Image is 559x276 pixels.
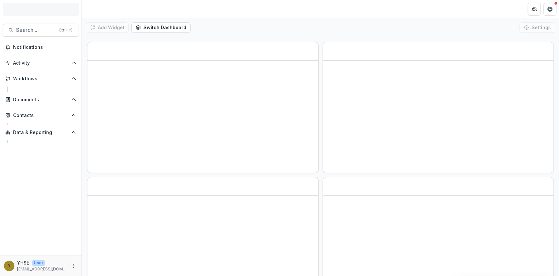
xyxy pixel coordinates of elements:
[13,113,68,118] span: Contacts
[528,3,541,16] button: Partners
[57,27,73,34] div: Ctrl + K
[543,3,556,16] button: Get Help
[17,259,29,266] p: YHSE
[13,45,76,50] span: Notifications
[13,97,68,103] span: Documents
[3,42,79,52] button: Notifications
[131,22,191,33] button: Switch Dashboard
[32,260,45,266] p: User
[70,262,78,270] button: More
[13,60,68,66] span: Activity
[13,76,68,82] span: Workflows
[3,24,79,37] button: Search...
[3,127,79,138] button: Open Data & Reporting
[17,266,67,272] p: [EMAIL_ADDRESS][DOMAIN_NAME]
[519,22,555,33] button: Settings
[16,27,55,33] span: Search...
[3,58,79,68] button: Open Activity
[84,4,112,14] nav: breadcrumb
[3,110,79,121] button: Open Contacts
[3,73,79,84] button: Open Workflows
[13,130,68,135] span: Data & Reporting
[8,264,11,268] div: YHSE
[3,94,79,105] button: Open Documents
[86,22,129,33] button: Add Widget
